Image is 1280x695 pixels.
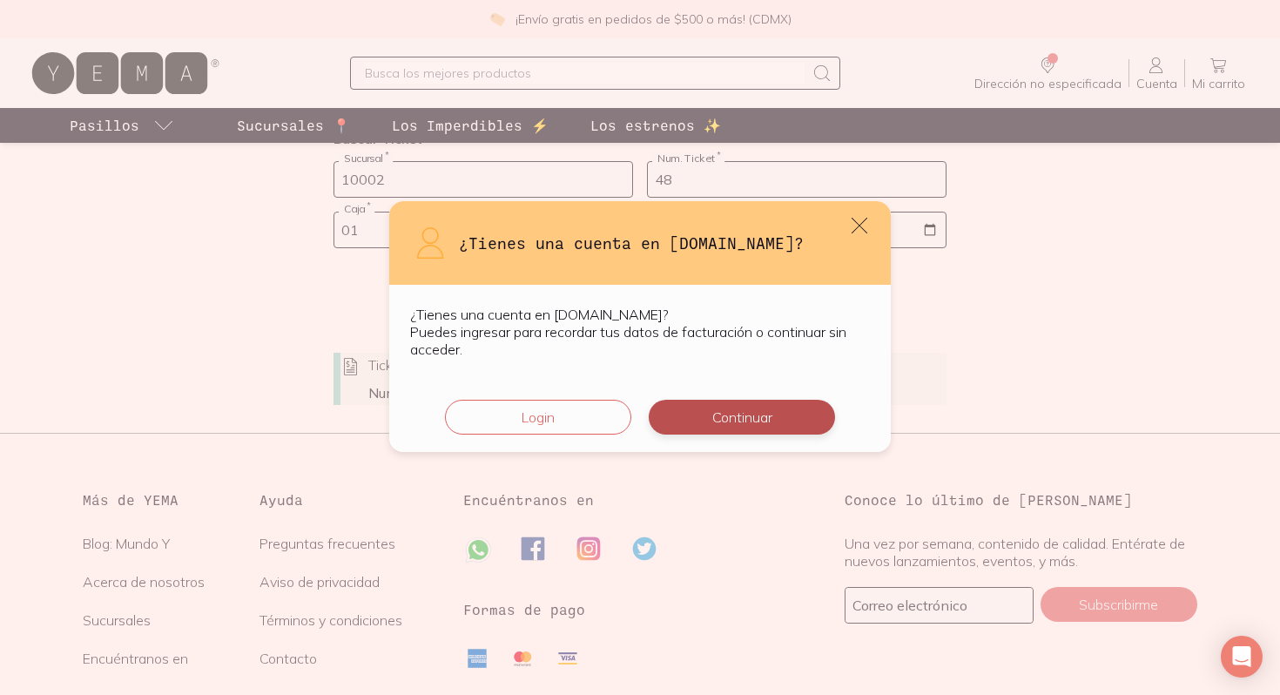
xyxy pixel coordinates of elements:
h3: ¿Tienes una cuenta en [DOMAIN_NAME]? [459,232,870,254]
div: default [389,201,891,452]
div: Open Intercom Messenger [1221,636,1263,678]
p: ¿Tienes una cuenta en [DOMAIN_NAME]? Puedes ingresar para recordar tus datos de facturación o con... [410,306,870,358]
button: Continuar [649,400,835,435]
button: Login [445,400,631,435]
